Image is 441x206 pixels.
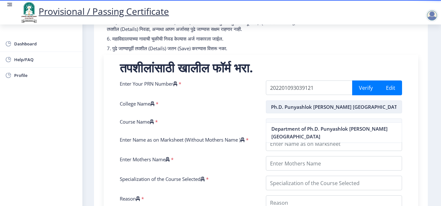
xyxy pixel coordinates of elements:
[14,71,77,79] span: Profile
[266,156,402,171] input: Enter Mothers Name
[107,45,307,51] p: 7. पुढे जाण्यापूर्वी तपशील (Details) जतन (Save) करण्यास विसरू नका.
[266,176,402,190] input: Specialization of the Course Selected
[266,118,402,131] input: Select Course Name
[120,80,177,87] label: Enter Your PRN Number
[266,136,402,151] input: Enter Name as on Marksheet
[14,56,77,63] span: Help/FAQ
[107,19,307,32] p: 5. महाविद्यालयाचे नाव/उत्तीर्ण वर्ष/उत्तीर्ण होणारा महिना आणि परीक्षा नमुना मॅन्युअली लिहू नका; ड...
[379,80,402,95] button: Edit
[19,5,169,17] a: Provisional / Passing Certificate
[266,123,402,143] nb-option: Department of Ph.D. Punyashlok [PERSON_NAME] [GEOGRAPHIC_DATA]
[120,61,402,74] h2: तपशीलांसाठी खालील फॉर्म भरा.
[120,176,205,182] label: Specialization of the Course Selected
[120,100,155,107] label: College Name
[120,118,154,125] label: Course Name
[14,40,77,48] span: Dashboard
[266,100,402,113] input: Select College Name
[266,80,353,95] input: PRN Number
[19,1,39,23] img: logo
[120,195,140,202] label: Reason
[120,156,170,163] label: Enter Mothers Name
[107,35,307,42] p: 6. महाविद्यालयाच्या नावाची चुकीची निवड केल्यास अर्ज नाकारला जाईल.
[120,136,245,143] label: Enter Name as on Marksheet (Without Mothers Name )
[352,80,380,95] button: Verify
